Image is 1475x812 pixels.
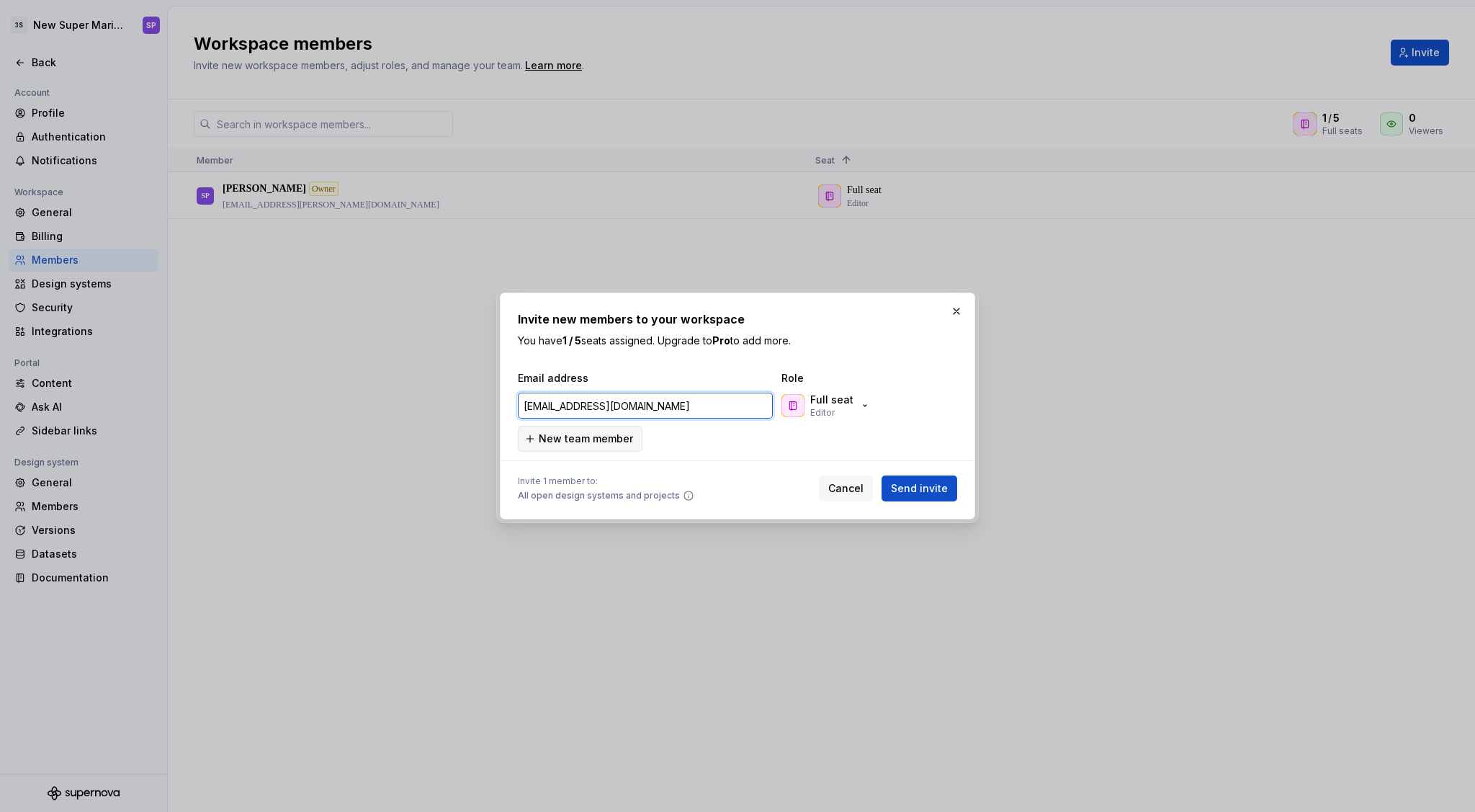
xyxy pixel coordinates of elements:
[781,371,925,385] span: Role
[518,490,680,501] span: All open design systems and projects
[518,311,957,328] h2: Invite new members to your workspace
[518,334,957,348] p: You have seats assigned. Upgrade to to add more.
[779,391,877,420] button: Full seatEditor
[819,476,873,501] button: Cancel
[828,481,864,496] span: Cancel
[562,334,581,347] b: 1 / 5
[518,371,776,385] span: Email address
[891,481,948,496] span: Send invite
[518,476,694,487] span: Invite 1 member to:
[810,407,835,419] p: Editor
[810,393,853,407] p: Full seat
[882,476,957,501] button: Send invite
[539,432,633,446] span: New team member
[518,426,642,452] button: New team member
[712,334,730,347] b: Pro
